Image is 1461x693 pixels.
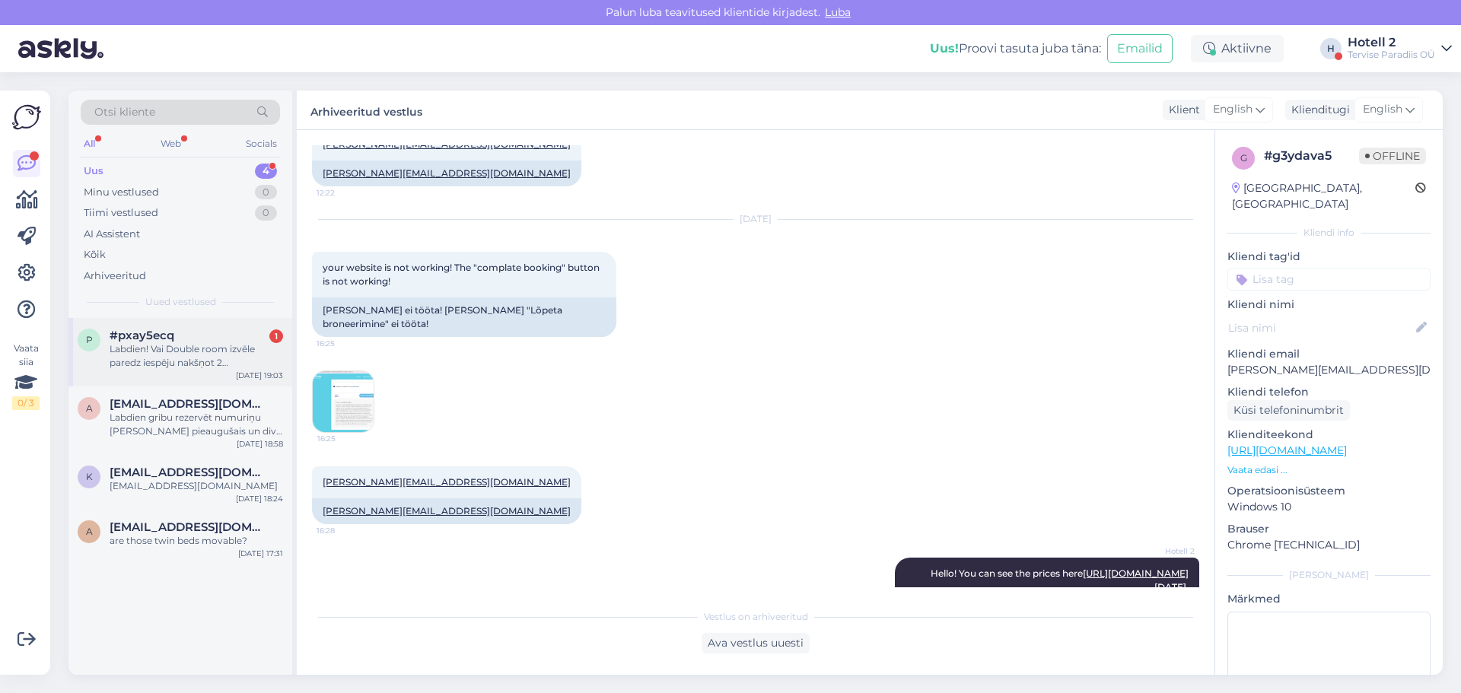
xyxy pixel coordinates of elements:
[255,164,277,179] div: 4
[930,40,1101,58] div: Proovi tasuta juba täna:
[158,134,184,154] div: Web
[237,438,283,450] div: [DATE] 18:58
[313,371,374,432] img: Attachment
[110,411,283,438] div: Labdien gribu rezervēt numuriņu [PERSON_NAME] pieaugušais un divi bērni . Bērniem 10 un 15 gadi ....
[1363,101,1402,118] span: English
[1227,268,1431,291] input: Lisa tag
[317,187,374,199] span: 12:22
[317,338,374,349] span: 16:25
[1227,384,1431,400] p: Kliendi telefon
[84,269,146,284] div: Arhiveeritud
[317,433,374,444] span: 16:25
[1348,49,1435,61] div: Tervise Paradiis OÜ
[145,295,216,309] span: Uued vestlused
[110,342,283,370] div: Labdien! Vai Double room izvēle paredz iespēju nakšņot 2 pieaugušajiem un vienam 3 gadus vecam bē...
[110,520,268,534] span: agris2000@gmail.com
[255,205,277,221] div: 0
[1227,400,1350,421] div: Küsi telefoninumbrit
[84,247,106,262] div: Kõik
[310,100,422,120] label: Arhiveeritud vestlus
[1359,148,1426,164] span: Offline
[1138,545,1195,557] span: Hotell 2
[1228,319,1413,336] input: Lisa nimi
[86,334,93,345] span: p
[704,610,808,624] span: Vestlus on arhiveeritud
[86,402,93,414] span: a
[1232,180,1415,212] div: [GEOGRAPHIC_DATA], [GEOGRAPHIC_DATA]
[243,134,280,154] div: Socials
[1227,568,1431,582] div: [PERSON_NAME]
[94,104,155,120] span: Otsi kliente
[238,548,283,559] div: [DATE] 17:31
[12,342,40,410] div: Vaata siia
[12,396,40,410] div: 0 / 3
[1227,591,1431,607] p: Märkmed
[1227,483,1431,499] p: Operatsioonisüsteem
[236,493,283,504] div: [DATE] 18:24
[110,466,268,479] span: kristalin@mail.ee
[1227,443,1347,457] a: [URL][DOMAIN_NAME]
[86,526,93,537] span: a
[1227,346,1431,362] p: Kliendi email
[84,205,158,221] div: Tiimi vestlused
[1227,537,1431,553] p: Chrome [TECHNICAL_ID]
[1240,152,1247,164] span: g
[1191,35,1284,62] div: Aktiivne
[702,633,810,653] div: Ava vestlus uuesti
[323,476,571,488] a: [PERSON_NAME][EMAIL_ADDRESS][DOMAIN_NAME]
[84,164,103,179] div: Uus
[930,41,959,56] b: Uus!
[1213,101,1253,118] span: English
[323,167,571,179] a: [PERSON_NAME][EMAIL_ADDRESS][DOMAIN_NAME]
[12,103,41,132] img: Askly Logo
[1227,226,1431,240] div: Kliendi info
[1227,297,1431,313] p: Kliendi nimi
[312,212,1199,226] div: [DATE]
[820,5,855,19] span: Luba
[110,329,174,342] span: #pxay5ecq
[236,370,283,381] div: [DATE] 19:03
[84,185,159,200] div: Minu vestlused
[1264,147,1359,165] div: # g3ydava5
[323,505,571,517] a: [PERSON_NAME][EMAIL_ADDRESS][DOMAIN_NAME]
[931,567,1189,593] span: Hello! You can see the prices here .
[1320,38,1342,59] div: H
[323,262,602,287] span: your website is not working! The "complate booking" button is not working!
[1227,427,1431,443] p: Klienditeekond
[312,297,616,337] div: [PERSON_NAME] ei tööta! [PERSON_NAME] "Lõpeta broneerimine" ei tööta!
[1227,521,1431,537] p: Brauser
[110,534,283,548] div: are those twin beds movable?
[255,185,277,200] div: 0
[84,227,140,242] div: AI Assistent
[1227,463,1431,477] p: Vaata edasi ...
[1163,102,1200,118] div: Klient
[1227,499,1431,515] p: Windows 10
[81,134,98,154] div: All
[110,479,283,493] div: [EMAIL_ADDRESS][DOMAIN_NAME]
[1348,37,1452,61] a: Hotell 2Tervise Paradiis OÜ
[1107,34,1173,63] button: Emailid
[1227,362,1431,378] p: [PERSON_NAME][EMAIL_ADDRESS][DOMAIN_NAME]
[269,329,283,343] div: 1
[1348,37,1435,49] div: Hotell 2
[1227,249,1431,265] p: Kliendi tag'id
[110,397,268,411] span: aija.liepina75@gmail.com
[1083,567,1189,593] a: [URL][DOMAIN_NAME][DATE]
[317,525,374,536] span: 16:28
[86,471,93,482] span: k
[1285,102,1350,118] div: Klienditugi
